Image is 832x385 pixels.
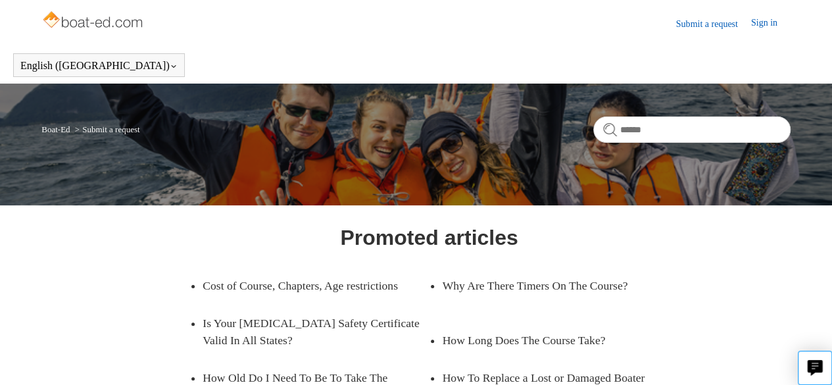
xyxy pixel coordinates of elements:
[20,60,178,72] button: English ([GEOGRAPHIC_DATA])
[442,267,648,304] a: Why Are There Timers On The Course?
[41,8,146,34] img: Boat-Ed Help Center home page
[798,351,832,385] button: Live chat
[41,124,72,134] li: Boat-Ed
[203,267,409,304] a: Cost of Course, Chapters, Age restrictions
[203,305,429,359] a: Is Your [MEDICAL_DATA] Safety Certificate Valid In All States?
[751,16,791,32] a: Sign in
[72,124,140,134] li: Submit a request
[41,124,70,134] a: Boat-Ed
[676,17,751,31] a: Submit a request
[340,222,518,253] h1: Promoted articles
[593,116,791,143] input: Search
[442,322,648,359] a: How Long Does The Course Take?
